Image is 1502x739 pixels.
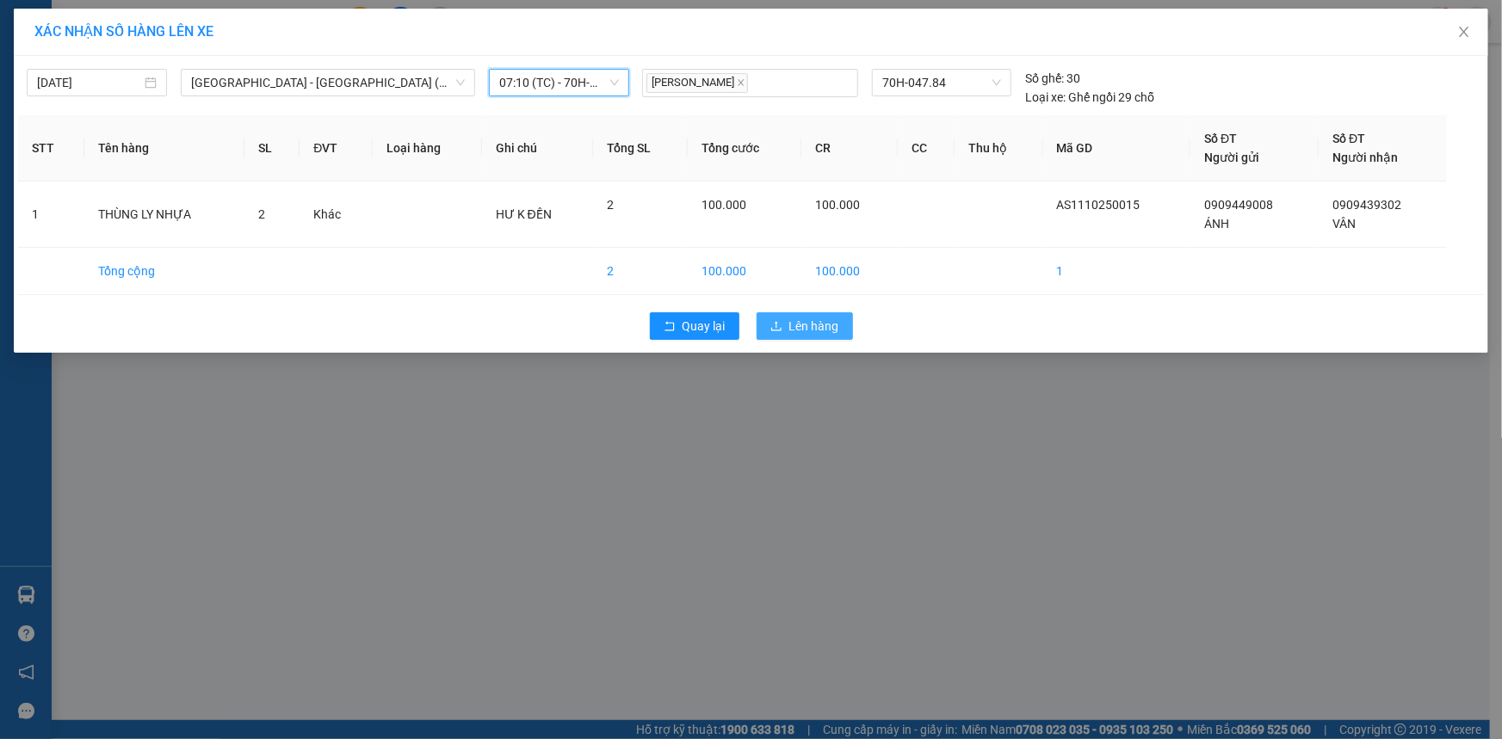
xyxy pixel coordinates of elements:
th: ĐVT [300,115,373,182]
span: 0909439302 [1332,198,1401,212]
th: Ghi chú [482,115,593,182]
button: Close [1440,9,1488,57]
td: Khác [300,182,373,248]
td: 1 [1043,248,1191,295]
td: 100.000 [688,248,801,295]
span: down [455,77,466,88]
span: [PERSON_NAME] [646,73,748,93]
span: Lên hàng [789,317,839,336]
td: 1 [18,182,84,248]
span: Quay lại [683,317,726,336]
th: Thu hộ [955,115,1042,182]
span: close [1457,25,1471,39]
td: 2 [593,248,688,295]
span: rollback [664,320,676,334]
button: uploadLên hàng [757,312,853,340]
th: SL [244,115,300,182]
span: Số ĐT [1332,132,1365,145]
span: AS1110250015 [1057,198,1140,212]
td: THÙNG LY NHỰA [84,182,244,248]
th: Tên hàng [84,115,244,182]
span: 2 [607,198,614,212]
span: Loại xe: [1025,88,1066,107]
span: HƯ K ĐỀN [496,207,552,221]
span: XÁC NHẬN SỐ HÀNG LÊN XE [34,23,213,40]
button: rollbackQuay lại [650,312,739,340]
span: 100.000 [702,198,746,212]
div: 30 [1025,69,1080,88]
span: upload [770,320,782,334]
span: Người gửi [1204,151,1259,164]
span: 0909449008 [1204,198,1273,212]
span: Sài Gòn - Tây Ninh (VIP) [191,70,465,95]
th: CC [898,115,955,182]
td: 100.000 [801,248,898,295]
td: Tổng cộng [84,248,244,295]
div: Ghế ngồi 29 chỗ [1025,88,1154,107]
span: 2 [258,207,265,221]
span: 07:10 (TC) - 70H-047.84 [499,70,619,95]
span: Số ĐT [1204,132,1237,145]
th: Loại hàng [373,115,481,182]
span: Số ghế: [1025,69,1064,88]
span: 70H-047.84 [882,70,1001,95]
span: 100.000 [815,198,860,212]
th: Tổng SL [593,115,688,182]
span: VÂN [1332,217,1356,231]
th: Tổng cước [688,115,801,182]
span: close [737,78,745,87]
th: Mã GD [1043,115,1191,182]
span: Người nhận [1332,151,1398,164]
th: CR [801,115,898,182]
input: 12/10/2025 [37,73,141,92]
th: STT [18,115,84,182]
span: ÁNH [1204,217,1229,231]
